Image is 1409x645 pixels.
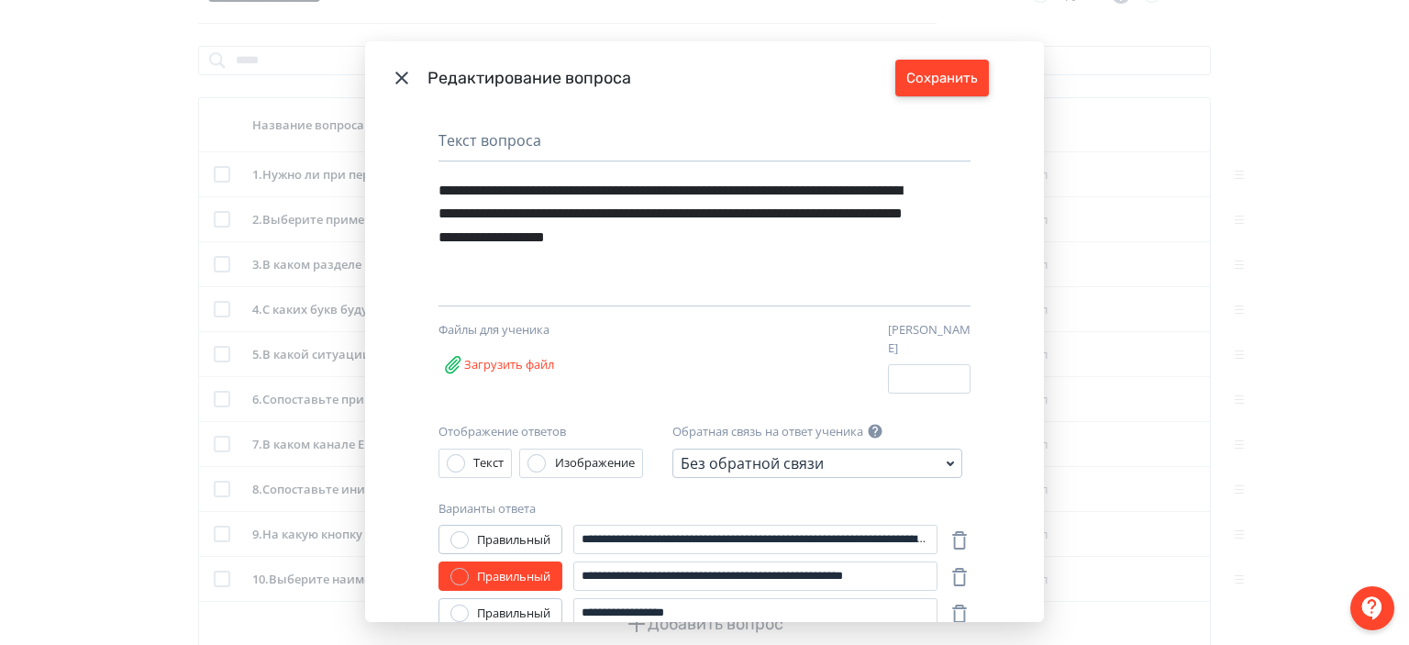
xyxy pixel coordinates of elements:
div: Modal [365,41,1044,622]
div: Изображение [555,454,635,473]
button: Сохранить [895,60,989,96]
label: [PERSON_NAME] [888,321,971,357]
div: Правильный [477,568,550,586]
div: Правильный [477,605,550,623]
label: Варианты ответа [438,500,536,518]
div: Редактирование вопроса [427,66,895,91]
div: Текст вопроса [438,129,971,161]
div: Текст [473,454,504,473]
label: Отображение ответов [438,423,566,441]
div: Файлы для ученика [438,321,631,339]
div: Без обратной связи [681,452,824,474]
label: Обратная связь на ответ ученика [672,423,863,441]
div: Правильный [477,531,550,550]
